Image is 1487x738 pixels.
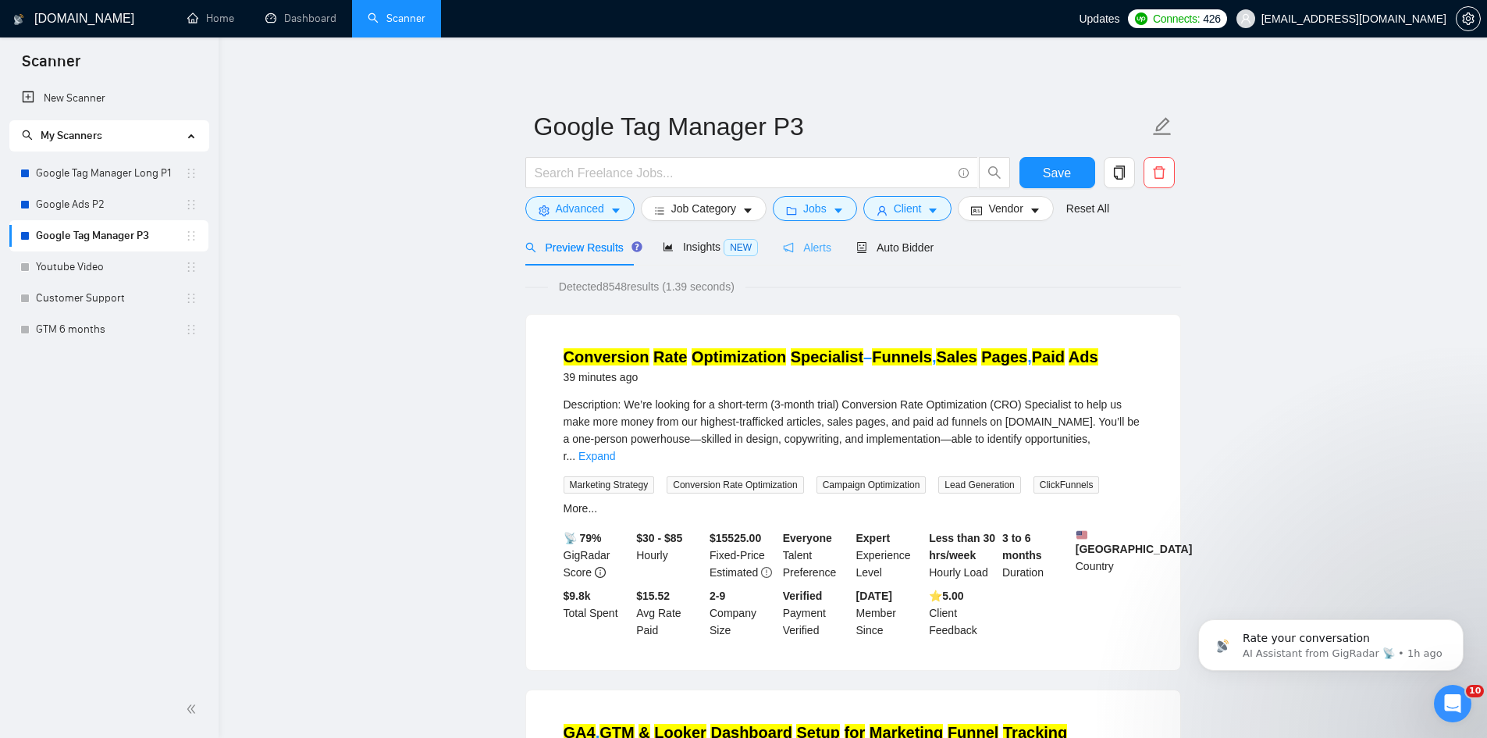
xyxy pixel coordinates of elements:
span: Job Category [671,200,736,217]
span: Client [894,200,922,217]
button: Save [1019,157,1095,188]
button: search [979,157,1010,188]
span: caret-down [1030,205,1041,216]
div: Fixed-Price [706,529,780,581]
span: holder [185,198,197,211]
mark: Funnels [872,348,932,365]
b: [GEOGRAPHIC_DATA] [1076,529,1193,555]
b: $ 15525.00 [710,532,761,544]
span: Detected 8548 results (1.39 seconds) [548,278,745,295]
iframe: Intercom notifications message [1175,586,1487,696]
img: upwork-logo.png [1135,12,1147,25]
a: Google Tag Manager Long P1 [36,158,185,189]
span: bars [654,205,665,216]
span: Preview Results [525,241,638,254]
b: $ 9.8k [564,590,591,602]
span: Conversion Rate Optimization [667,476,803,494]
a: GTM 6 months [36,314,185,345]
span: info-circle [959,168,969,178]
span: caret-down [742,205,753,216]
a: Google Ads P2 [36,189,185,220]
b: Verified [783,590,823,602]
li: Youtube Video [9,251,208,283]
img: 🇺🇸 [1076,529,1087,540]
span: 426 [1203,10,1220,27]
span: idcard [971,205,982,216]
div: Description: We’re looking for a short-term (3-month trial) Conversion Rate Optimization (CRO) Sp... [564,396,1143,465]
a: Conversion Rate Optimization Specialist–Funnels,Sales Pages,Paid Ads [564,348,1098,365]
b: ⭐️ 5.00 [929,590,963,602]
button: folderJobscaret-down [773,196,857,221]
mark: Conversion [564,348,649,365]
div: GigRadar Score [560,529,634,581]
b: Less than 30 hrs/week [929,532,995,562]
li: Google Tag Manager Long P1 [9,158,208,189]
span: search [22,130,33,141]
mark: Optimization [692,348,786,365]
div: Tooltip anchor [630,240,644,254]
div: Hourly Load [926,529,999,581]
div: Member Since [853,587,927,639]
input: Search Freelance Jobs... [535,163,952,183]
mark: Paid [1032,348,1065,365]
span: Save [1043,163,1071,183]
span: user [877,205,888,216]
a: setting [1456,12,1481,25]
span: Marketing Strategy [564,476,655,494]
span: My Scanners [22,129,102,142]
mark: Specialist [791,348,863,365]
span: Lead Generation [938,476,1020,494]
span: Insights [663,241,758,253]
div: Experience Level [853,529,927,581]
a: Youtube Video [36,251,185,283]
span: search [525,242,536,253]
span: user [1240,13,1251,24]
span: Jobs [803,200,827,217]
span: notification [783,242,794,253]
button: barsJob Categorycaret-down [641,196,767,221]
a: dashboardDashboard [265,12,336,25]
input: Scanner name... [534,107,1149,146]
b: $30 - $85 [636,532,682,544]
li: Customer Support [9,283,208,314]
a: Reset All [1066,200,1109,217]
div: Talent Preference [780,529,853,581]
span: Campaign Optimization [816,476,927,494]
mark: Ads [1069,348,1098,365]
li: Google Tag Manager P3 [9,220,208,251]
mark: Sales [936,348,977,365]
div: Total Spent [560,587,634,639]
mark: Rate [653,348,687,365]
a: searchScanner [368,12,425,25]
div: Company Size [706,587,780,639]
div: Client Feedback [926,587,999,639]
a: More... [564,502,598,515]
button: delete [1144,157,1175,188]
li: GTM 6 months [9,314,208,345]
a: homeHome [187,12,234,25]
span: info-circle [595,567,606,578]
span: Vendor [988,200,1023,217]
span: Scanner [9,50,93,83]
span: Updates [1079,12,1119,25]
span: setting [1457,12,1480,25]
span: copy [1105,166,1134,180]
span: exclamation-circle [761,567,772,578]
span: 10 [1466,685,1484,697]
span: holder [185,230,197,242]
span: holder [185,323,197,336]
b: [DATE] [856,590,892,602]
div: Payment Verified [780,587,853,639]
button: settingAdvancedcaret-down [525,196,635,221]
span: Advanced [556,200,604,217]
span: Alerts [783,241,831,254]
b: Expert [856,532,891,544]
span: setting [539,205,550,216]
span: Auto Bidder [856,241,934,254]
li: Google Ads P2 [9,189,208,220]
div: Country [1073,529,1146,581]
b: 2-9 [710,590,725,602]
